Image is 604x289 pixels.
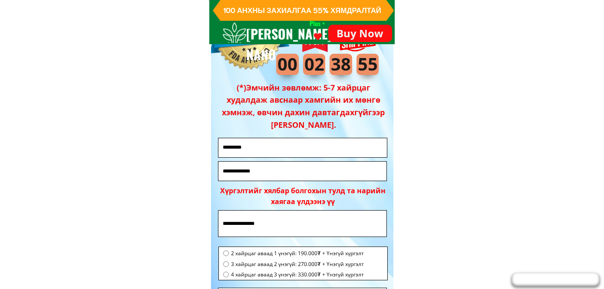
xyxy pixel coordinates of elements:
[231,260,364,268] span: 3 хайрцаг аваад 2 үнэгүй: 270.000₮ + Үнэгүй хүргэлт
[231,270,364,279] span: 4 хайрцаг аваад 3 үнэгүй: 330.000₮ + Үнэгүй хүргэлт
[328,25,392,42] p: Buy Now
[220,185,386,208] div: Хүргэлтийг хялбар болгохын тулд та нарийн хаягаа үлдээнэ үү
[246,23,343,65] h3: [PERSON_NAME] NANO
[215,81,392,131] h3: (*)Эмчийн зөвлөмж: 5-7 хайрцаг худалдаж авснаар хамгийн их мөнгө хэмнэж, өвчин дахин давтагдахгүй...
[231,249,364,257] span: 2 хайрцаг аваад 1 үнэгүй: 190.000₮ + Үнэгүй хүргэлт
